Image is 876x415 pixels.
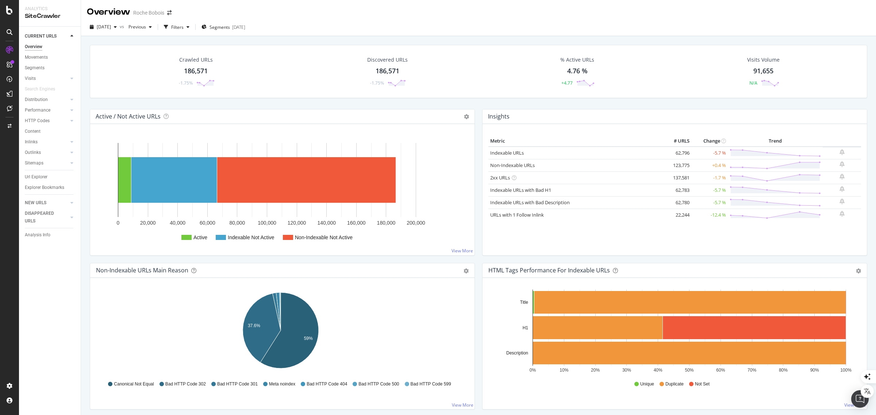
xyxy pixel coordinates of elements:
div: bell-plus [839,186,845,192]
text: 37.6% [248,323,260,328]
div: -1.75% [370,80,384,86]
a: Content [25,128,76,135]
div: Distribution [25,96,48,104]
div: Analytics [25,6,75,12]
div: 186,571 [376,66,399,76]
td: -5.7 % [691,196,728,209]
text: 80% [779,368,788,373]
div: Explorer Bookmarks [25,184,64,191]
div: Crawled URLs [179,56,213,63]
button: Previous [126,21,155,33]
a: Performance [25,106,68,114]
text: 0 [117,220,120,226]
th: Change [691,136,728,147]
text: 60% [716,368,725,373]
td: -5.7 % [691,184,728,196]
div: Search Engines [25,85,55,93]
a: Url Explorer [25,173,76,181]
a: View More [452,248,473,254]
div: CURRENT URLS [25,32,57,40]
a: Explorer Bookmarks [25,184,76,191]
svg: A chart. [488,290,857,374]
a: View More [452,402,473,408]
a: URLs with 1 Follow Inlink [490,212,544,218]
a: Indexable URLs with Bad Description [490,199,570,206]
text: 40,000 [170,220,185,226]
div: bell-plus [839,211,845,217]
button: Filters [161,21,192,33]
div: arrow-right-arrow-left [167,10,172,15]
span: Bad HTTP Code 301 [217,381,258,387]
span: Bad HTTP Code 500 [358,381,399,387]
span: Not Set [695,381,710,387]
text: Title [520,300,529,305]
text: H1 [523,325,529,330]
div: Sitemaps [25,159,43,167]
h4: Active / Not Active URLs [96,112,161,121]
a: Non-Indexable URLs [490,162,535,168]
div: Filters [171,24,184,30]
div: Analysis Info [25,231,50,239]
th: Trend [728,136,823,147]
span: Unique [640,381,654,387]
text: 200,000 [407,220,425,226]
a: CURRENT URLS [25,32,68,40]
a: NEW URLS [25,199,68,207]
a: 2xx URLs [490,174,510,181]
td: -1.7 % [691,171,728,184]
div: Overview [25,43,42,51]
div: Inlinks [25,138,38,146]
td: +0.4 % [691,159,728,171]
div: +4.77 [561,80,573,86]
span: Duplicate [665,381,684,387]
text: 20% [591,368,600,373]
a: DISAPPEARED URLS [25,210,68,225]
i: Options [464,114,469,119]
a: Search Engines [25,85,62,93]
td: 62,780 [662,196,691,209]
div: A chart. [96,136,469,249]
text: 50% [685,368,693,373]
div: Roche Bobois [133,9,164,16]
a: Indexable URLs with Bad H1 [490,187,551,193]
div: Performance [25,106,50,114]
td: -12.4 % [691,209,728,221]
text: 10% [560,368,568,373]
th: # URLS [662,136,691,147]
a: View More [844,402,866,408]
div: Movements [25,54,48,61]
div: Url Explorer [25,173,47,181]
text: 100,000 [258,220,276,226]
div: bell-plus [839,174,845,179]
div: 186,571 [184,66,208,76]
text: 100% [840,368,852,373]
text: 180,000 [377,220,396,226]
div: 4.76 % [567,66,588,76]
div: Content [25,128,41,135]
span: vs [120,23,126,30]
div: bell-plus [839,198,845,204]
text: 59% [304,336,313,341]
svg: A chart. [96,290,465,374]
a: Inlinks [25,138,68,146]
span: Bad HTTP Code 302 [165,381,206,387]
div: HTML Tags Performance for Indexable URLs [488,267,610,274]
td: 62,783 [662,184,691,196]
div: Discovered URLs [367,56,408,63]
a: Segments [25,64,76,72]
div: bell-plus [839,161,845,167]
span: 2025 May. 12th [97,24,111,30]
a: HTTP Codes [25,117,68,125]
span: Canonical Not Equal [114,381,154,387]
text: Indexable Not Active [228,234,274,240]
td: 22,244 [662,209,691,221]
div: gear [856,268,861,274]
text: 160,000 [347,220,366,226]
a: Visits [25,75,68,82]
td: 62,796 [662,147,691,159]
h4: Insights [488,112,510,121]
text: 140,000 [317,220,336,226]
span: Previous [126,24,146,30]
div: Segments [25,64,45,72]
